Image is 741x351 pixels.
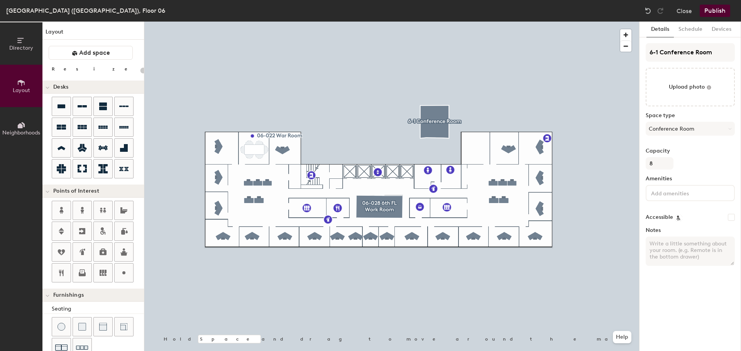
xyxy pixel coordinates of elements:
[613,331,631,343] button: Help
[53,84,68,90] span: Desks
[53,188,99,194] span: Points of Interest
[646,148,735,154] label: Capacity
[52,66,137,72] div: Resize
[78,323,86,331] img: Cushion
[646,176,735,182] label: Amenities
[79,49,110,57] span: Add space
[120,323,128,331] img: Couch (corner)
[58,323,65,331] img: Stool
[6,6,165,15] div: [GEOGRAPHIC_DATA] ([GEOGRAPHIC_DATA]), Floor 06
[114,317,134,336] button: Couch (corner)
[700,5,730,17] button: Publish
[646,68,735,106] button: Upload photo
[677,5,692,17] button: Close
[53,292,84,298] span: Furnishings
[42,28,144,40] h1: Layout
[656,7,664,15] img: Redo
[99,323,107,331] img: Couch (middle)
[646,22,674,37] button: Details
[73,317,92,336] button: Cushion
[674,22,707,37] button: Schedule
[650,188,719,197] input: Add amenities
[52,305,144,313] div: Seating
[13,87,30,94] span: Layout
[707,22,736,37] button: Devices
[646,113,735,119] label: Space type
[646,227,735,233] label: Notes
[2,129,40,136] span: Neighborhoods
[9,45,33,51] span: Directory
[93,317,113,336] button: Couch (middle)
[646,122,735,136] button: Conference Room
[644,7,652,15] img: Undo
[49,46,133,60] button: Add space
[646,214,673,220] label: Accessible
[52,317,71,336] button: Stool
